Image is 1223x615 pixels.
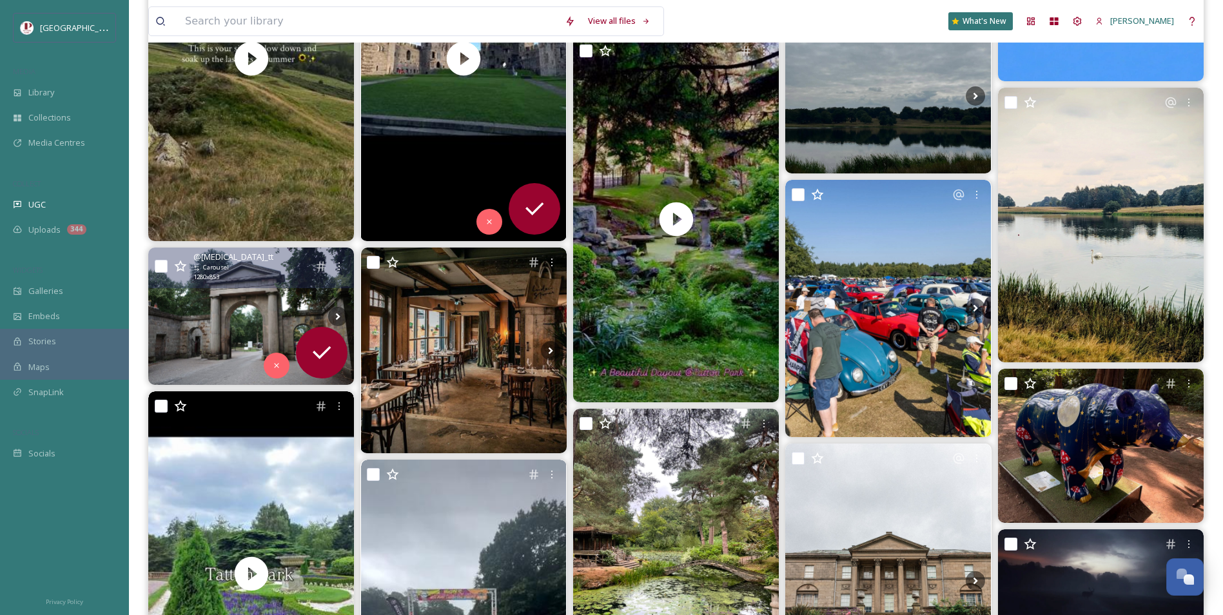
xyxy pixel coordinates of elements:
img: Got some steps in today with joanne.radcliffe #delemereforest #tattonpark #walking #gettingtheste... [785,19,991,173]
span: Embeds [28,310,60,322]
button: Open Chat [1166,558,1204,596]
div: 344 [67,224,86,235]
img: Catch the highlights from last weekend's Classic & Retro Car Revival show powered by hagertyuk in... [785,180,991,437]
img: Lovely day outside, enjoying nature 🧘🏼‍♀️ . . . . #walking #knutsford #nationaltrust #happysaturd... [998,88,1204,362]
span: Library [28,86,54,99]
span: MEDIA [13,66,35,76]
input: Search your library [179,7,558,35]
img: Bear Hunt sculpture trail at Tatton Park 🐻 🌙 🍄 #lunaandthemoon #tattonpark #bearhuntsculpturetrail [998,369,1204,523]
span: 1280 x 853 [193,273,219,282]
span: Media Centres [28,137,85,149]
a: What's New [948,12,1013,30]
span: [PERSON_NAME] [1110,15,1174,26]
span: SnapLink [28,386,64,398]
img: Discover the enchanting charm of Knutsford, where cobbled streets meet modern elegance! ✨ We're s... [361,248,567,453]
img: thumbnail [573,36,779,402]
span: Maps [28,361,50,373]
span: Uploads [28,224,61,236]
img: Get closer to the nature to clear the mind. #tattonpark #photography #naturephotography #wildlife... [148,248,354,385]
span: Stories [28,335,56,347]
span: Socials [28,447,55,460]
span: UGC [28,199,46,211]
span: Carousel [203,263,229,272]
span: Collections [28,112,71,124]
img: download%20(5).png [21,21,34,34]
span: WIDGETS [13,265,43,275]
span: @ [MEDICAL_DATA]_tt [193,251,273,263]
a: View all files [582,8,657,34]
span: Privacy Policy [46,598,83,606]
span: Galleries [28,285,63,297]
span: [GEOGRAPHIC_DATA] [40,21,122,34]
a: [PERSON_NAME] [1089,8,1180,34]
span: SOCIALS [13,427,39,437]
span: COLLECT [13,179,41,188]
a: Privacy Policy [46,593,83,609]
